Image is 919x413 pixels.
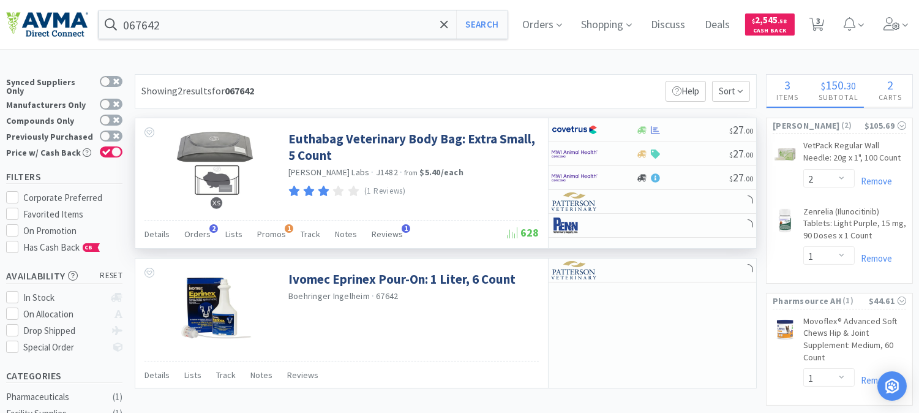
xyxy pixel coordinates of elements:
h4: Subtotal [809,91,869,103]
span: for [212,85,254,97]
span: 150 [826,77,844,93]
a: Zenrelia (Ilunocitinib) Tablets: Light Purple, 15 mg, 90 Doses x 1 Count [803,206,906,247]
span: 30 [847,80,857,92]
a: [PERSON_NAME] Labs [288,167,370,178]
div: Price w/ Cash Back [6,146,94,157]
span: from [404,169,418,177]
span: 1 [285,224,293,233]
img: 77fca1acd8b6420a9015268ca798ef17_1.png [552,121,598,139]
span: Details [144,229,170,240]
span: Sort [712,81,750,102]
div: Synced Suppliers Only [6,76,94,95]
span: · [372,167,374,178]
span: . 00 [744,126,753,135]
p: (1 Reviews) [364,185,406,198]
div: . [809,79,869,91]
span: CB [83,244,96,251]
h4: Carts [869,91,912,103]
span: $ [822,80,826,92]
span: Orders [184,229,211,240]
span: 67642 [376,290,398,301]
div: Pharmaceuticals [6,390,105,404]
span: . 58 [778,17,787,25]
span: [PERSON_NAME] [773,119,840,132]
a: 3 [805,21,830,32]
span: reset [100,270,123,282]
a: Movoflex® Advanced Soft Chews Hip & Joint Supplement: Medium, 60 Count [803,316,906,368]
span: Lists [184,369,201,381]
span: $ [729,174,733,183]
h5: Filters [6,170,122,184]
div: In Stock [24,290,105,305]
div: Drop Shipped [24,324,105,338]
span: Pharmsource AH [773,294,841,308]
img: f6b2451649754179b5b4e0c70c3f7cb0_2.png [552,169,598,187]
span: $ [729,126,733,135]
div: $44.61 [869,294,906,308]
div: $105.69 [865,119,906,132]
a: Remove [855,374,892,386]
h4: Items [767,91,809,103]
span: 2,545 [752,14,787,26]
div: On Allocation [24,307,105,322]
span: Cash Back [752,28,787,36]
button: Search [456,10,507,39]
img: e1133ece90fa4a959c5ae41b0808c578_9.png [552,216,598,235]
a: Remove [855,252,892,264]
strong: $5.40 / each [420,167,464,178]
img: e4e33dab9f054f5782a47901c742baa9_102.png [6,12,88,37]
a: Euthabag Veterinary Body Bag: Extra Small, 5 Count [288,131,536,164]
a: Deals [700,20,735,31]
a: Remove [855,175,892,187]
h5: Availability [6,269,122,283]
span: 628 [507,225,539,240]
input: Search by item, sku, manufacturer, ingredient, size... [99,10,508,39]
a: $2,545.58Cash Back [745,8,795,41]
img: f6b2451649754179b5b4e0c70c3f7cb0_2.png [552,145,598,163]
div: Showing 2 results [141,83,254,99]
span: Has Cash Back [24,241,100,253]
span: J1482 [376,167,398,178]
a: Boehringer Ingelheim [288,290,370,301]
div: Special Order [24,340,105,355]
div: Corporate Preferred [24,191,123,205]
img: fc3869437ffd47ac9beb51196c5f80c3_632185.png [773,318,797,343]
p: Help [666,81,706,102]
span: Track [301,229,320,240]
img: 612e0aec3e344eec8293841b21613295_202892.jpeg [175,131,255,210]
img: ce251dc41ca54c6d82fcc3cece7ffec5_749420.jpeg [773,208,797,233]
strong: 067642 [225,85,254,97]
img: f5e969b455434c6296c6d81ef179fa71_3.png [552,261,598,279]
a: Ivomec Eprinex Pour-On: 1 Liter, 6 Count [288,271,516,287]
span: 2 [209,224,218,233]
span: $ [752,17,756,25]
span: 3 [785,77,791,93]
img: 07862849ff4d4312b7db6e35c548efbe_51921.jpeg [773,142,797,167]
span: Reviews [372,229,403,240]
span: $ [729,150,733,159]
a: VetPack Regular Wall Needle: 20g x 1", 100 Count [803,140,906,169]
span: 2 [888,77,894,93]
div: ( 1 ) [113,390,122,404]
div: Favorited Items [24,207,123,222]
span: 27 [729,146,753,161]
img: 608c2aeb76524ed691f1ec5be888cf90_656340.jpeg [175,271,255,350]
div: On Promotion [24,224,123,238]
img: f5e969b455434c6296c6d81ef179fa71_3.png [552,192,598,211]
span: . 00 [744,174,753,183]
span: Notes [335,229,357,240]
span: Notes [250,369,272,381]
div: Compounds Only [6,115,94,125]
span: Promos [257,229,286,240]
span: Track [216,369,236,381]
span: ( 1 ) [841,295,869,307]
span: · [372,290,374,301]
h5: Categories [6,369,122,383]
span: 27 [729,123,753,137]
a: Discuss [647,20,691,31]
div: Open Intercom Messenger [877,371,907,401]
div: Previously Purchased [6,131,94,141]
span: ( 2 ) [840,119,865,132]
div: Manufacturers Only [6,99,94,109]
span: Details [144,369,170,381]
